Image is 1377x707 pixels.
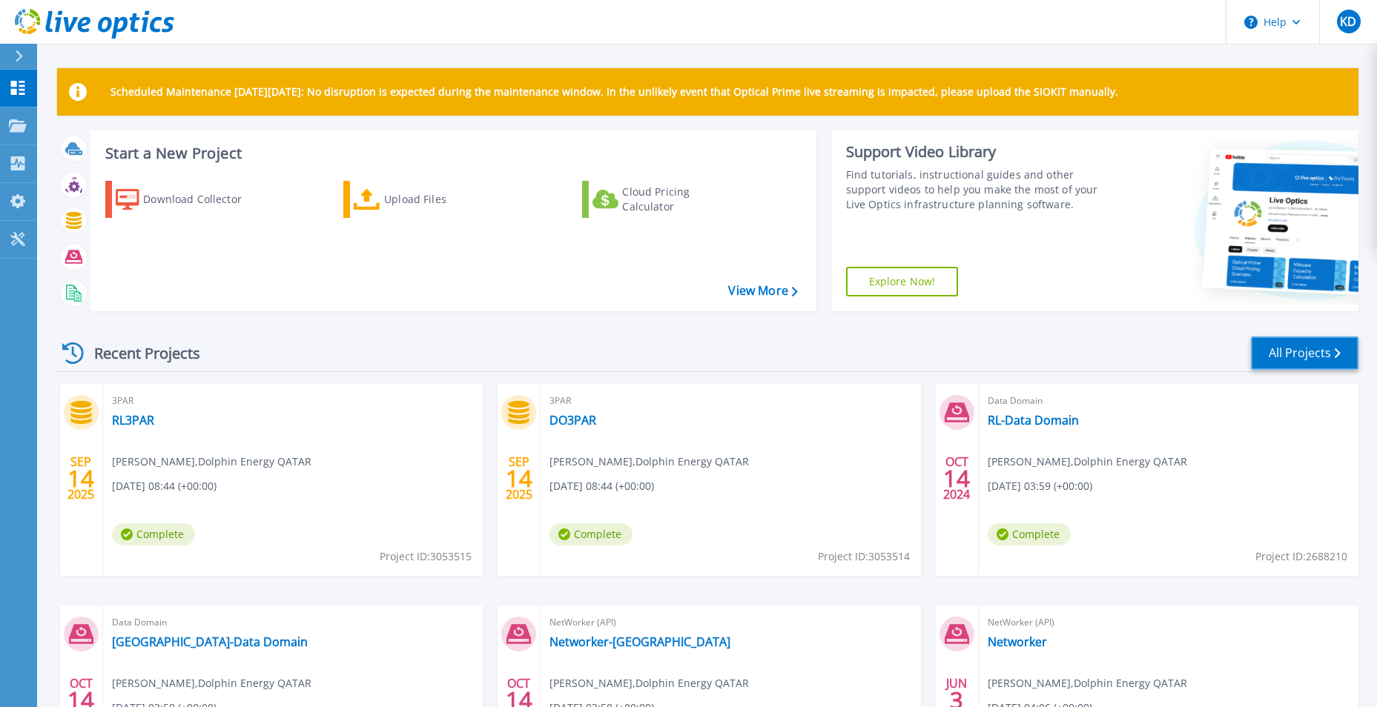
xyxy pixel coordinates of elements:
div: Cloud Pricing Calculator [622,185,741,214]
span: [DATE] 08:44 (+00:00) [112,478,217,494]
span: 14 [67,694,94,706]
span: Project ID: 3053514 [818,548,910,565]
span: [PERSON_NAME] , Dolphin Energy QATAR [112,675,311,691]
a: View More [728,284,797,298]
a: Download Collector [105,181,271,218]
div: SEP 2025 [505,451,533,505]
a: RL-Data Domain [988,413,1079,428]
span: 3PAR [549,393,911,409]
span: Project ID: 2688210 [1255,548,1347,565]
a: [GEOGRAPHIC_DATA]-Data Domain [112,634,308,649]
a: Cloud Pricing Calculator [582,181,747,218]
span: [PERSON_NAME] , Dolphin Energy QATAR [549,454,749,470]
span: [PERSON_NAME] , Dolphin Energy QATAR [988,454,1187,470]
a: All Projects [1251,336,1358,370]
span: [DATE] 03:59 (+00:00) [988,478,1092,494]
span: [PERSON_NAME] , Dolphin Energy QATAR [988,675,1187,691]
h3: Start a New Project [105,145,797,162]
span: 3 [950,694,963,706]
span: Complete [988,523,1071,545]
div: OCT 2024 [942,451,971,505]
a: Explore Now! [846,267,959,296]
span: NetWorker (API) [988,614,1350,631]
span: 14 [943,472,970,485]
span: [DATE] 08:44 (+00:00) [549,478,654,494]
span: Complete [112,523,195,545]
div: Recent Projects [57,335,220,371]
a: Networker-[GEOGRAPHIC_DATA] [549,634,730,649]
div: Support Video Library [846,142,1115,162]
div: Find tutorials, instructional guides and other support videos to help you make the most of your L... [846,167,1115,212]
div: SEP 2025 [67,451,95,505]
a: DO3PAR [549,413,596,428]
div: Download Collector [143,185,262,214]
span: 3PAR [112,393,474,409]
span: KD [1340,16,1356,27]
span: 14 [67,472,94,485]
span: Data Domain [112,614,474,631]
span: 14 [506,694,532,706]
a: Networker [988,634,1047,649]
a: Upload Files [343,181,509,218]
span: Complete [549,523,633,545]
span: 14 [506,472,532,485]
span: NetWorker (API) [549,614,911,631]
span: [PERSON_NAME] , Dolphin Energy QATAR [549,675,749,691]
a: RL3PAR [112,413,154,428]
span: [PERSON_NAME] , Dolphin Energy QATAR [112,454,311,470]
span: Project ID: 3053515 [380,548,472,565]
span: Data Domain [988,393,1350,409]
div: Upload Files [384,185,503,214]
p: Scheduled Maintenance [DATE][DATE]: No disruption is expected during the maintenance window. In t... [110,86,1118,98]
